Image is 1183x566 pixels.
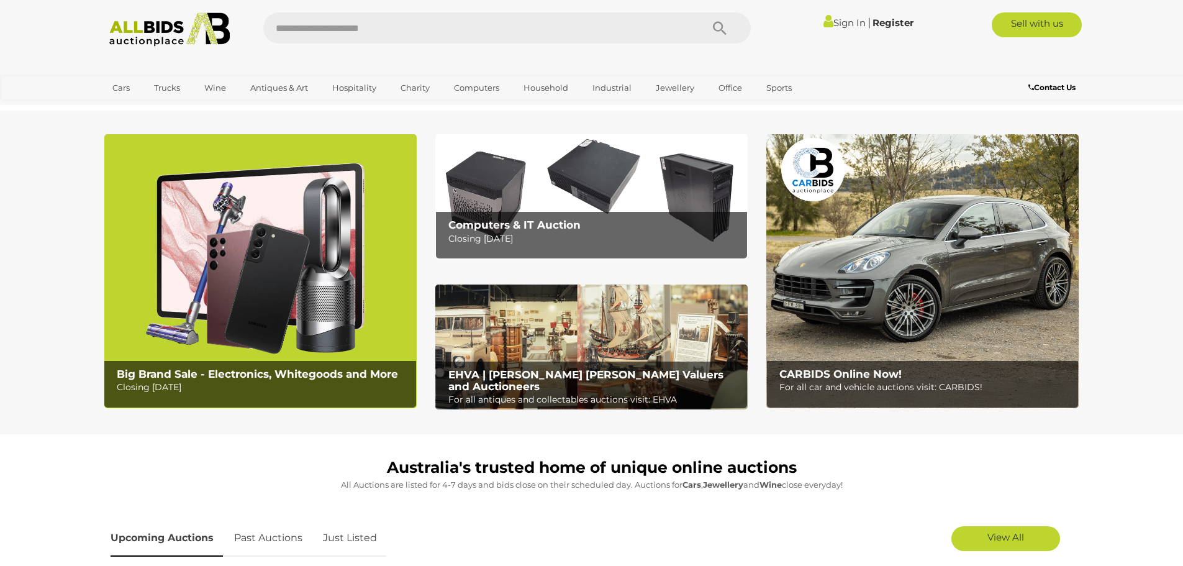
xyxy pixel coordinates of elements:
a: View All [951,526,1060,551]
p: All Auctions are listed for 4-7 days and bids close on their scheduled day. Auctions for , and cl... [111,478,1073,492]
b: CARBIDS Online Now! [779,368,902,380]
b: Big Brand Sale - Electronics, Whitegoods and More [117,368,398,380]
b: Contact Us [1028,83,1076,92]
p: For all car and vehicle auctions visit: CARBIDS! [779,380,1072,395]
a: Big Brand Sale - Electronics, Whitegoods and More Big Brand Sale - Electronics, Whitegoods and Mo... [104,134,417,408]
b: EHVA | [PERSON_NAME] [PERSON_NAME] Valuers and Auctioneers [448,368,723,393]
a: Household [515,78,576,98]
img: EHVA | Evans Hastings Valuers and Auctioneers [435,285,748,410]
a: Jewellery [648,78,702,98]
button: Search [689,12,751,43]
strong: Jewellery [703,480,743,490]
a: Office [710,78,750,98]
h1: Australia's trusted home of unique online auctions [111,459,1073,477]
a: Hospitality [324,78,384,98]
a: Computers [446,78,507,98]
a: Antiques & Art [242,78,316,98]
a: Charity [392,78,438,98]
img: Computers & IT Auction [435,134,748,259]
a: EHVA | Evans Hastings Valuers and Auctioneers EHVA | [PERSON_NAME] [PERSON_NAME] Valuers and Auct... [435,285,748,410]
a: Sign In [823,17,866,29]
a: Cars [104,78,138,98]
a: Past Auctions [225,520,312,557]
a: CARBIDS Online Now! CARBIDS Online Now! For all car and vehicle auctions visit: CARBIDS! [766,134,1079,408]
p: For all antiques and collectables auctions visit: EHVA [448,392,741,408]
a: Just Listed [314,520,386,557]
strong: Wine [759,480,782,490]
img: Allbids.com.au [102,12,237,47]
a: Sports [758,78,800,98]
span: View All [987,531,1024,543]
img: CARBIDS Online Now! [766,134,1079,408]
p: Closing [DATE] [117,380,409,395]
a: Wine [196,78,234,98]
a: Industrial [584,78,640,98]
span: | [868,16,871,29]
a: Computers & IT Auction Computers & IT Auction Closing [DATE] [435,134,748,259]
a: [GEOGRAPHIC_DATA] [104,98,209,119]
a: Register [873,17,913,29]
img: Big Brand Sale - Electronics, Whitegoods and More [104,134,417,408]
strong: Cars [682,480,701,490]
p: Closing [DATE] [448,231,741,247]
b: Computers & IT Auction [448,219,581,231]
a: Sell with us [992,12,1082,37]
a: Contact Us [1028,81,1079,94]
a: Upcoming Auctions [111,520,223,557]
a: Trucks [146,78,188,98]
